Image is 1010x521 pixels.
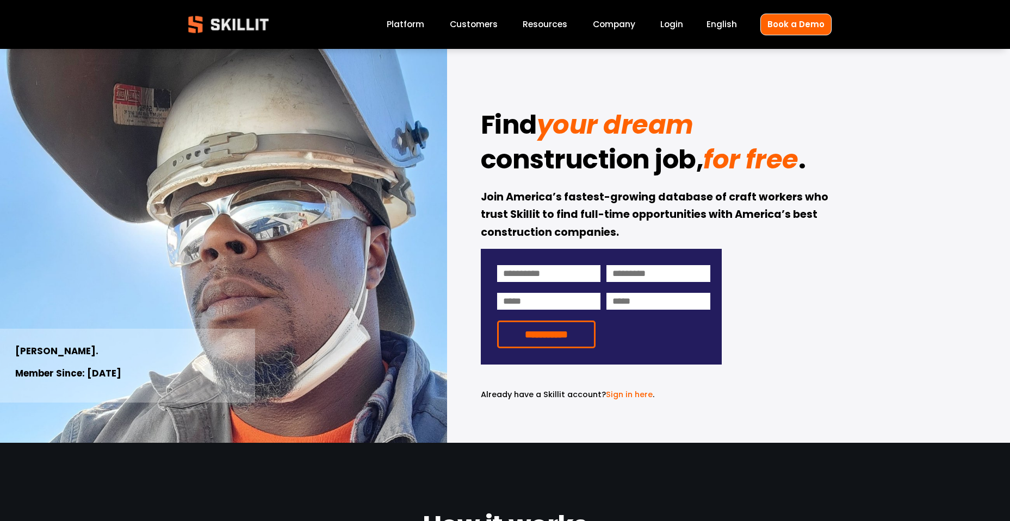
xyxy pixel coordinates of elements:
[481,189,831,242] strong: Join America’s fastest-growing database of craft workers who trust Skillit to find full-time oppo...
[593,17,635,32] a: Company
[179,8,278,41] img: Skillit
[660,17,683,32] a: Login
[523,17,567,32] a: folder dropdown
[481,140,704,184] strong: construction job,
[450,17,498,32] a: Customers
[481,388,722,401] p: .
[15,366,121,382] strong: Member Since: [DATE]
[707,17,737,32] div: language picker
[15,344,98,360] strong: [PERSON_NAME].
[760,14,832,35] a: Book a Demo
[481,105,537,149] strong: Find
[606,389,653,400] a: Sign in here
[537,106,693,143] em: your dream
[387,17,424,32] a: Platform
[798,140,806,184] strong: .
[481,389,606,400] span: Already have a Skillit account?
[703,141,798,178] em: for free
[523,18,567,30] span: Resources
[707,18,737,30] span: English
